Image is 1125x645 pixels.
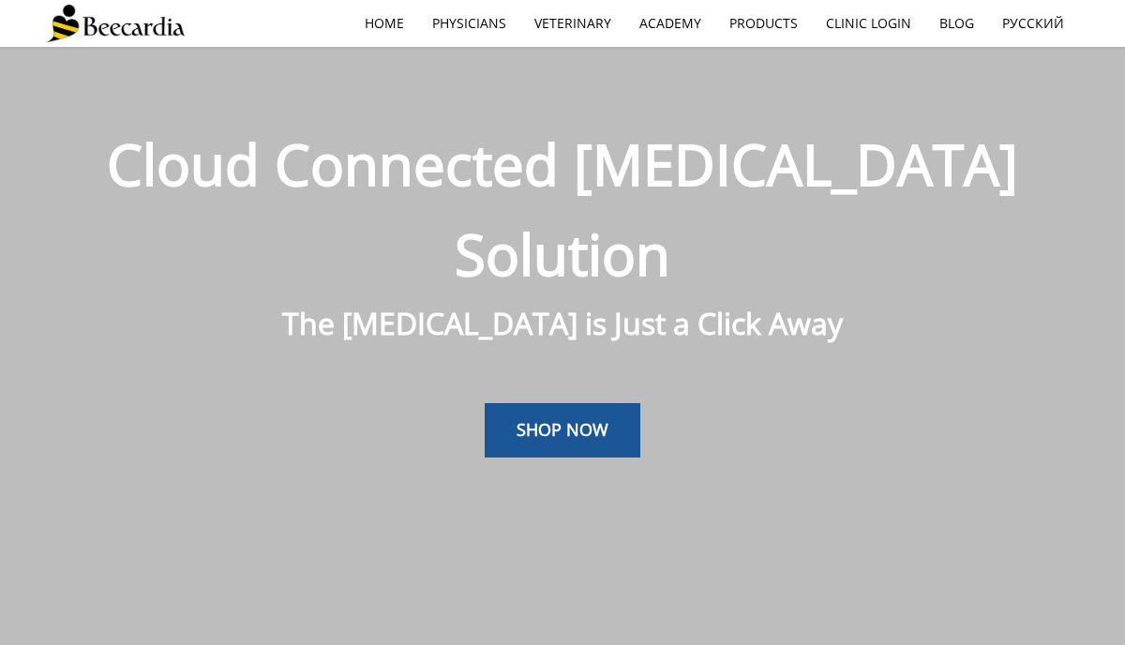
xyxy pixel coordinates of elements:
a: Blog [925,2,988,45]
a: Products [715,2,812,45]
a: Physicians [418,2,520,45]
a: home [351,2,418,45]
img: Beecardia [47,5,185,42]
a: Academy [625,2,715,45]
span: The [MEDICAL_DATA] is Just a Click Away [282,303,843,343]
span: SHOP NOW [517,418,608,441]
a: SHOP NOW [485,403,640,457]
a: Русский [988,2,1078,45]
a: Clinic Login [812,2,925,45]
a: Veterinary [520,2,625,45]
span: Cloud Connected [MEDICAL_DATA] Solution [107,126,1018,292]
